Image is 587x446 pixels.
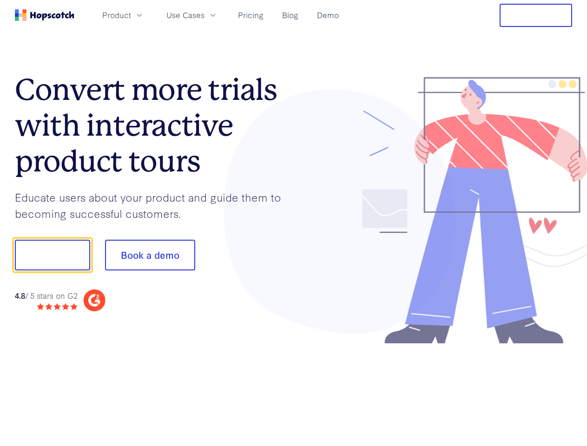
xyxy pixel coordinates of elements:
[15,72,294,179] h1: Convert more trials with interactive product tours
[15,189,294,221] p: Educate users about your product and guide them to becoming successful customers.
[161,7,223,23] button: Use Cases
[313,7,343,23] a: Demo
[102,9,131,21] span: Product
[500,4,572,27] button: Free Trial
[15,240,90,270] button: Show me!
[97,7,150,23] button: Product
[15,290,25,301] strong: 4.8
[278,7,302,23] a: Blog
[15,290,78,302] div: / 5 stars on G2
[15,9,74,21] a: Home
[105,240,195,270] button: Book a demo
[166,9,204,21] span: Use Cases
[234,7,267,23] a: Pricing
